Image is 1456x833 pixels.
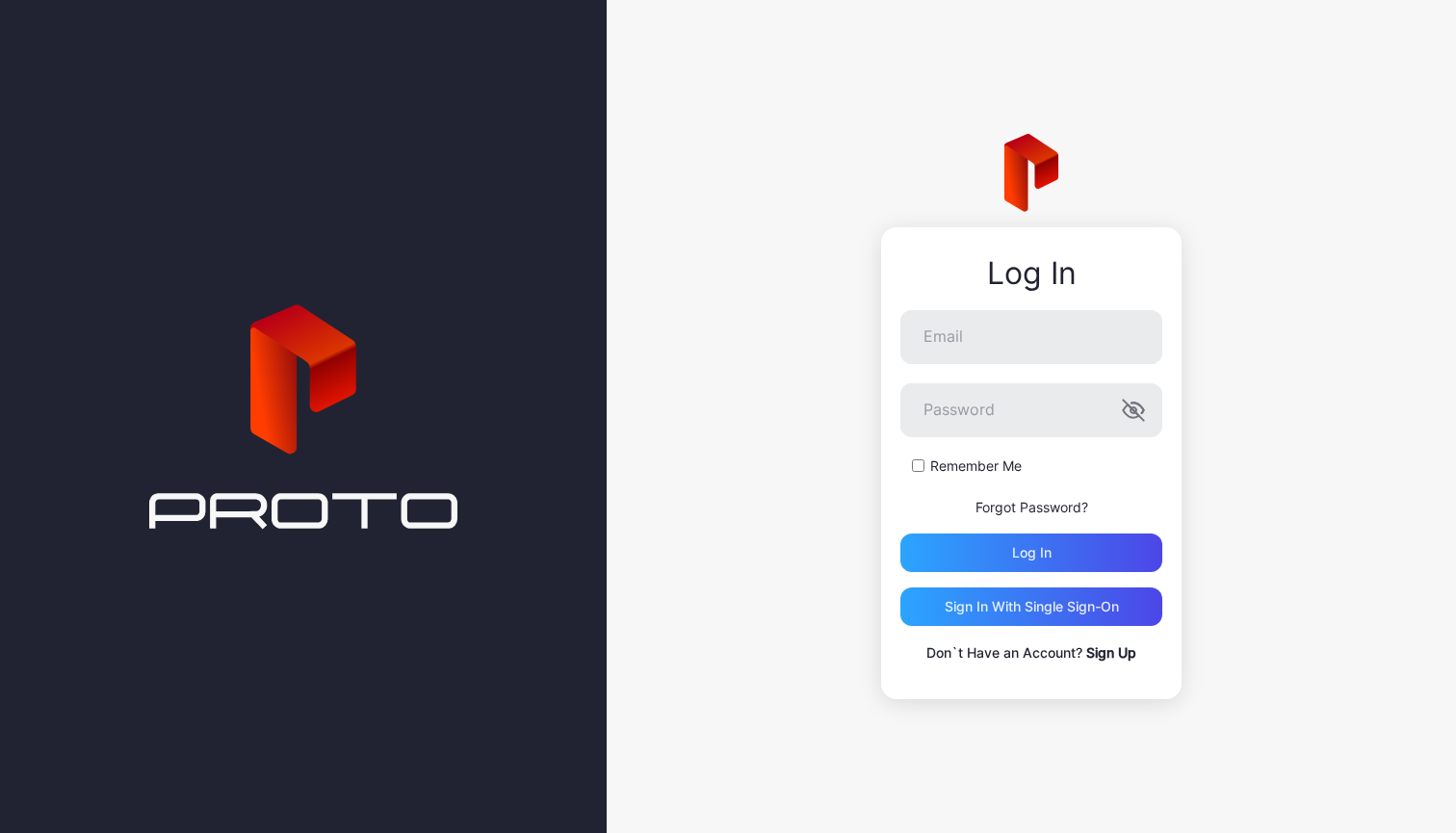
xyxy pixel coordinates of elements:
div: Log In [900,256,1162,291]
a: Sign Up [1086,644,1136,661]
div: Log in [1012,545,1052,560]
p: Don`t Have an Account? [900,641,1162,664]
div: Sign in With Single Sign-On [945,599,1119,614]
button: Log in [900,534,1162,572]
button: Password [1122,399,1145,422]
label: Remember Me [930,456,1022,476]
a: Forgot Password? [975,499,1088,515]
input: Password [900,383,1162,437]
button: Sign in With Single Sign-On [900,587,1162,626]
input: Email [900,310,1162,364]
